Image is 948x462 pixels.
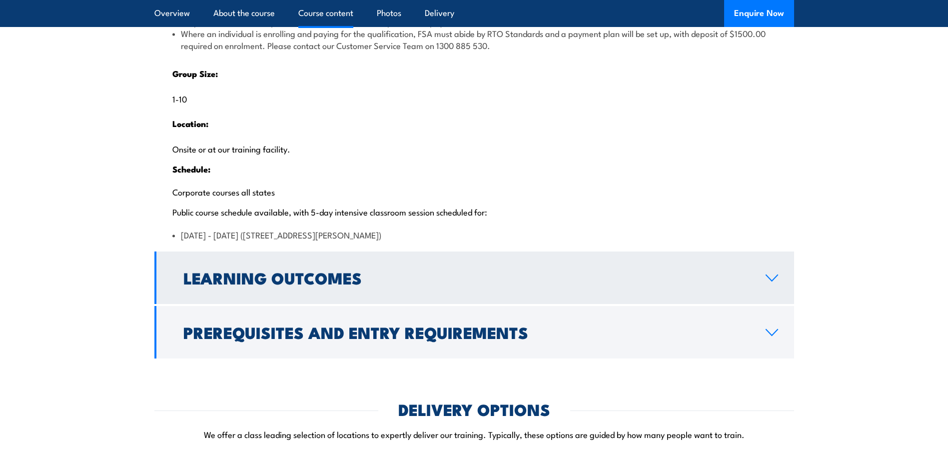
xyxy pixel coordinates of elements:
[172,27,776,51] li: Where an individual is enrolling and paying for the qualification, FSA must abide by RTO Standard...
[398,402,550,416] h2: DELIVERY OPTIONS
[172,229,776,240] li: [DATE] - [DATE] ([STREET_ADDRESS][PERSON_NAME])
[172,67,218,80] strong: Group Size:
[154,251,794,304] a: Learning Outcomes
[154,306,794,358] a: Prerequisites and Entry Requirements
[172,117,208,130] strong: Location:
[172,162,210,175] strong: Schedule:
[172,186,776,216] p: Corporate courses all states Public course schedule available, with 5-day intensive classroom ses...
[183,270,750,284] h2: Learning Outcomes
[154,428,794,440] p: We offer a class leading selection of locations to expertly deliver our training. Typically, thes...
[172,143,776,174] p: Onsite or at our training facility.
[172,93,776,103] p: 1-10
[183,325,750,339] h2: Prerequisites and Entry Requirements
